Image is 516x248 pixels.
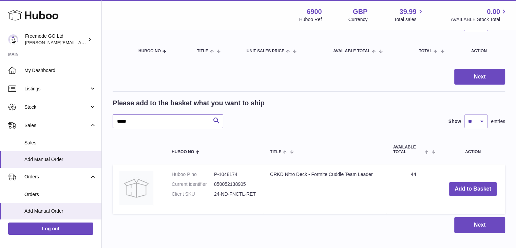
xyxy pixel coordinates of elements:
[25,33,86,46] div: Freemode GO Ltd
[454,69,505,85] button: Next
[172,171,214,178] dt: Huboo P no
[299,16,322,23] div: Huboo Ref
[386,164,441,214] td: 44
[24,174,89,180] span: Orders
[451,7,508,23] a: 0.00 AVAILABLE Stock Total
[394,7,424,23] a: 39.99 Total sales
[307,7,322,16] strong: 6900
[24,122,89,129] span: Sales
[393,145,423,154] span: AVAILABLE Total
[197,49,208,53] span: Title
[348,16,368,23] div: Currency
[113,99,265,108] h2: Please add to the basket what you want to ship
[214,191,256,197] dd: 24-ND-FNCTL-RET
[24,104,89,110] span: Stock
[419,49,432,53] span: Total
[214,181,256,188] dd: 850052138905
[247,49,284,53] span: Unit Sales Price
[399,7,416,16] span: 39.99
[214,171,256,178] dd: P-1048174
[394,16,424,23] span: Total sales
[172,181,214,188] dt: Current identifier
[25,40,136,45] span: [PERSON_NAME][EMAIL_ADDRESS][DOMAIN_NAME]
[24,191,96,198] span: Orders
[172,150,194,154] span: Huboo no
[24,86,89,92] span: Listings
[487,7,500,16] span: 0.00
[448,118,461,125] label: Show
[24,140,96,146] span: Sales
[333,49,370,53] span: AVAILABLE Total
[491,118,505,125] span: entries
[449,182,497,196] button: Add to Basket
[24,67,96,74] span: My Dashboard
[454,217,505,233] button: Next
[24,156,96,163] span: Add Manual Order
[270,150,281,154] span: Title
[263,164,386,214] td: CRKD Nitro Deck - Fortnite Cuddle Team Leader
[8,34,18,45] img: lenka.smikniarova@gioteck.com
[172,191,214,197] dt: Client SKU
[441,138,505,161] th: Action
[138,49,161,53] span: Huboo no
[119,171,153,205] img: CRKD Nitro Deck - Fortnite Cuddle Team Leader
[353,7,367,16] strong: GBP
[471,49,498,53] div: Action
[8,223,93,235] a: Log out
[24,208,96,214] span: Add Manual Order
[451,16,508,23] span: AVAILABLE Stock Total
